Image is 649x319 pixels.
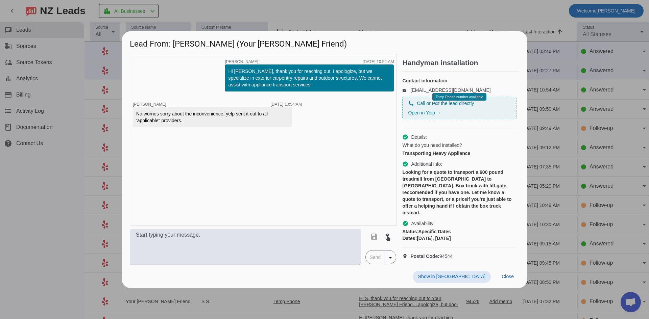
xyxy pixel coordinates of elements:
[402,77,516,84] h4: Contact information
[384,233,392,241] mat-icon: touch_app
[402,235,516,242] div: [DATE], [DATE]
[402,169,516,216] div: Looking for a quote to transport a 600 pound treadmill from [GEOGRAPHIC_DATA] to [GEOGRAPHIC_DATA...
[402,88,410,92] mat-icon: email
[225,60,258,64] span: [PERSON_NAME]
[402,134,408,140] mat-icon: check_circle
[402,229,418,234] strong: Status:
[122,31,527,54] h1: Lead From: [PERSON_NAME] (Your [PERSON_NAME] Friend)
[496,271,519,283] button: Close
[386,254,394,262] mat-icon: arrow_drop_down
[408,110,441,115] a: Open in Yelp →
[363,60,394,64] div: [DATE] 10:52:AM
[133,102,166,107] span: [PERSON_NAME]
[136,110,288,124] div: No worries sorry about the inconvenience, yelp sent it out to all 'applicable" providers.
[411,161,442,167] span: Additional info:
[402,228,516,235] div: Specific Dates
[402,220,408,227] mat-icon: check_circle
[271,102,302,106] div: [DATE] 10:54:AM
[402,161,408,167] mat-icon: check_circle
[502,274,514,279] span: Close
[413,271,491,283] button: Show in [GEOGRAPHIC_DATA]
[402,254,410,259] mat-icon: location_on
[411,220,435,227] span: Availability:
[410,254,439,259] strong: Postal Code:
[402,142,462,149] span: What do you need installed?
[408,100,414,106] mat-icon: phone
[228,68,390,88] div: Hi [PERSON_NAME], thank you for reaching out. I apologize, but we specialize in exterior carpentr...
[410,253,453,260] span: 94544
[411,134,427,140] span: Details:
[402,236,417,241] strong: Dates:
[417,100,474,107] span: Call or text the lead directly
[436,95,483,99] span: Temp Phone number available
[418,274,485,279] span: Show in [GEOGRAPHIC_DATA]
[402,150,516,157] div: Transporting Heavy Appliance
[410,87,490,93] a: [EMAIL_ADDRESS][DOMAIN_NAME]
[402,59,519,66] h2: Handyman installation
